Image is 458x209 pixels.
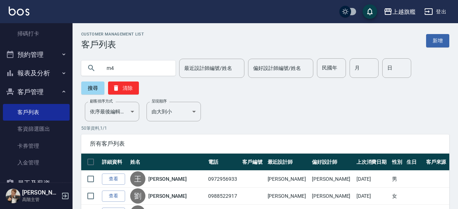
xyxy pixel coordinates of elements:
td: [PERSON_NAME] [310,171,355,188]
a: 入金管理 [3,154,70,171]
th: 最近設計師 [266,154,310,171]
h2: Customer Management List [81,32,144,37]
td: [PERSON_NAME] [266,171,310,188]
th: 詳細資料 [100,154,128,171]
button: save [363,4,377,19]
button: 搜尋 [81,81,104,95]
input: 搜尋關鍵字 [102,58,170,78]
a: 客資篩選匯出 [3,121,70,137]
td: [DATE] [355,188,391,205]
td: 0972956933 [206,171,240,188]
button: 客戶管理 [3,83,70,101]
td: [PERSON_NAME] [266,188,310,205]
div: 由大到小 [147,102,201,121]
td: 0988522917 [206,188,240,205]
th: 客戶編號 [240,154,265,171]
a: [PERSON_NAME] [148,175,187,183]
td: [PERSON_NAME] [310,188,355,205]
th: 偏好設計師 [310,154,355,171]
th: 上次消費日期 [355,154,391,171]
label: 顧客排序方式 [90,99,113,104]
th: 客戶來源 [424,154,449,171]
div: 劉 [130,188,145,204]
button: 登出 [421,5,449,18]
button: 員工及薪資 [3,174,70,193]
p: 高階主管 [22,196,59,203]
span: 所有客戶列表 [90,140,441,147]
div: 上越旗艦 [392,7,416,16]
h5: [PERSON_NAME] [22,189,59,196]
th: 姓名 [128,154,206,171]
a: 查看 [102,191,125,202]
a: 新增 [426,34,449,47]
td: [DATE] [355,171,391,188]
button: 上越旗艦 [381,4,418,19]
h3: 客戶列表 [81,39,144,50]
div: 王 [130,171,145,187]
img: Logo [9,7,29,16]
img: Person [6,189,20,203]
a: 客戶列表 [3,104,70,121]
th: 電話 [206,154,240,171]
label: 呈現順序 [152,99,167,104]
div: 依序最後編輯時間 [85,102,139,121]
th: 生日 [405,154,424,171]
button: 報表及分析 [3,64,70,83]
a: [PERSON_NAME] [148,192,187,200]
button: 預約管理 [3,45,70,64]
a: 卡券管理 [3,138,70,154]
th: 性別 [390,154,405,171]
a: 查看 [102,174,125,185]
button: 清除 [108,81,139,95]
td: 男 [390,171,405,188]
td: 女 [390,188,405,205]
a: 掃碼打卡 [3,25,70,42]
p: 50 筆資料, 1 / 1 [81,125,449,131]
